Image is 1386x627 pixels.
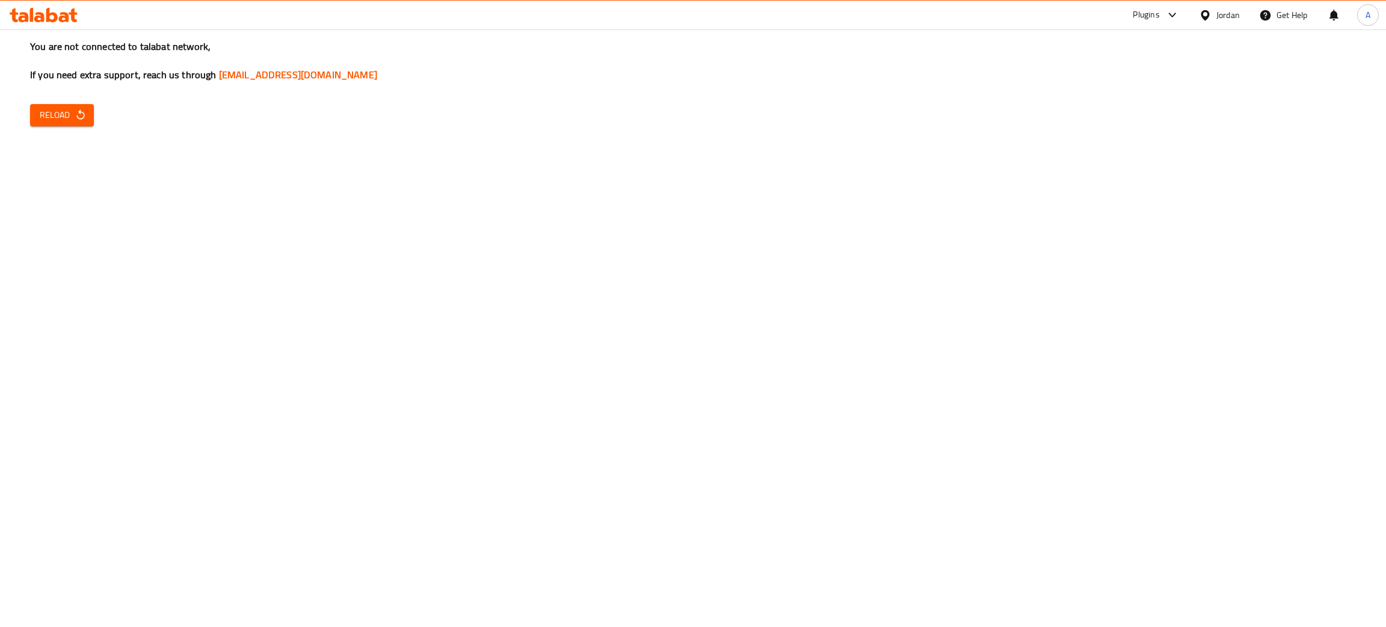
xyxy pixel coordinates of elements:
[40,108,84,123] span: Reload
[30,40,1356,82] h3: You are not connected to talabat network, If you need extra support, reach us through
[219,66,377,84] a: [EMAIL_ADDRESS][DOMAIN_NAME]
[1366,8,1370,22] span: A
[30,104,94,126] button: Reload
[1133,8,1159,22] div: Plugins
[1216,8,1240,22] div: Jordan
